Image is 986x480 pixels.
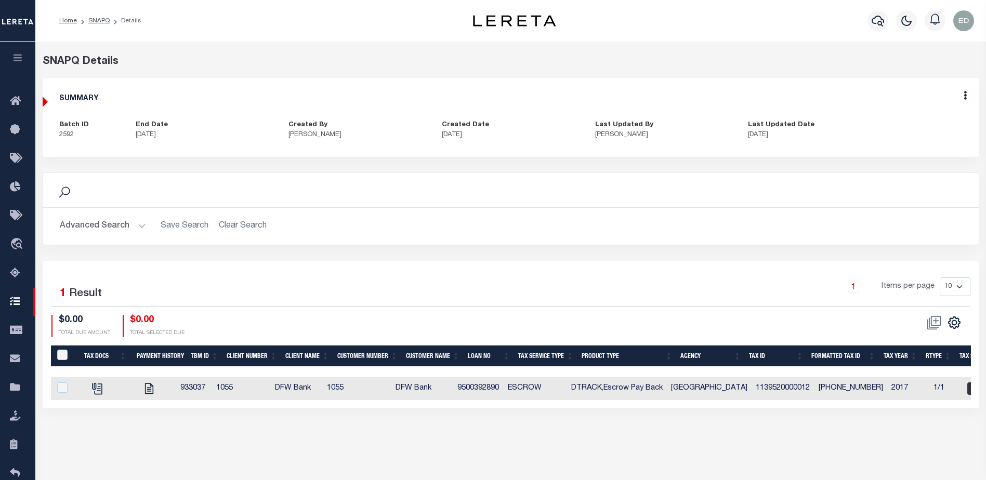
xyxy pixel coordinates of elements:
th: Formatted Tax ID: activate to sort column ascending [807,345,879,367]
h5: SUMMARY [59,95,963,103]
p: 2592 [59,130,120,140]
img: svg+xml;base64,PHN2ZyB4bWxucz0iaHR0cDovL3d3dy53My5vcmcvMjAwMC9zdmciIHBvaW50ZXItZXZlbnRzPSJub25lIi... [953,10,974,31]
label: End Date [136,120,168,130]
button: Advanced Search [60,216,146,236]
th: Customer Number: activate to sort column ascending [333,345,402,367]
label: Last Updated By [595,120,653,130]
th: Tax Docs: activate to sort column ascending [72,345,130,367]
label: Batch ID [59,120,89,130]
span: Items per page [882,281,935,292]
label: Created By [288,120,327,130]
th: Agency: activate to sort column ascending [676,345,745,367]
td: 2017 [887,377,929,400]
td: 1/1 [929,377,963,400]
th: Tax ID: activate to sort column ascending [745,345,807,367]
p: [PERSON_NAME] [595,130,733,140]
td: 1055 [323,377,391,400]
a: SNAPQ [88,18,110,24]
td: 9500392890 [453,377,504,400]
th: TBM ID: activate to sort column ascending [187,345,222,367]
span: 1 [60,288,66,299]
th: Customer Name: activate to sort column ascending [402,345,464,367]
p: TOTAL DUE AMOUNT [59,329,110,337]
p: TOTAL SELECTED DUE [130,329,185,337]
th: Payment History [130,345,187,367]
td: 1139520000012 [752,377,814,400]
label: Created Date [442,120,489,130]
td: ESCROW [504,377,567,400]
th: RType: activate to sort column ascending [922,345,955,367]
span: Status should be "Order In Progress" to perform this action. [922,315,946,330]
p: [DATE] [748,130,886,140]
label: Result [69,286,102,302]
a: 1 [848,281,859,292]
th: Client Name: activate to sort column ascending [281,345,333,367]
h4: $0.00 [59,315,110,326]
th: Loan No: activate to sort column ascending [464,345,514,367]
td: [GEOGRAPHIC_DATA] [667,377,752,400]
p: [DATE] [442,130,580,140]
td: [PHONE_NUMBER] [814,377,887,400]
th: Client Number: activate to sort column ascending [222,345,281,367]
label: Last Updated Date [748,120,814,130]
td: DFW Bank [271,377,323,400]
th: Tax Year: activate to sort column ascending [879,345,922,367]
img: logo-dark.svg [473,15,556,26]
p: [DATE] [136,130,273,140]
td: DTRACK,Escrow Pay Back [567,377,667,400]
td: 1055 [212,377,271,400]
a: Home [59,18,77,24]
th: Product Type: activate to sort column ascending [577,345,676,367]
li: Details [110,16,141,25]
div: SNAPQ Details [43,54,979,70]
th: QID [51,345,72,367]
h4: $0.00 [130,315,185,326]
th: Tax Service Type: activate to sort column ascending [514,345,577,367]
i: travel_explore [10,238,27,251]
button: Edgar.Gutierrez@accumatch.com [953,10,974,31]
p: [PERSON_NAME] [288,130,426,140]
td: DFW Bank [391,377,453,400]
td: 933037 [176,377,212,400]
